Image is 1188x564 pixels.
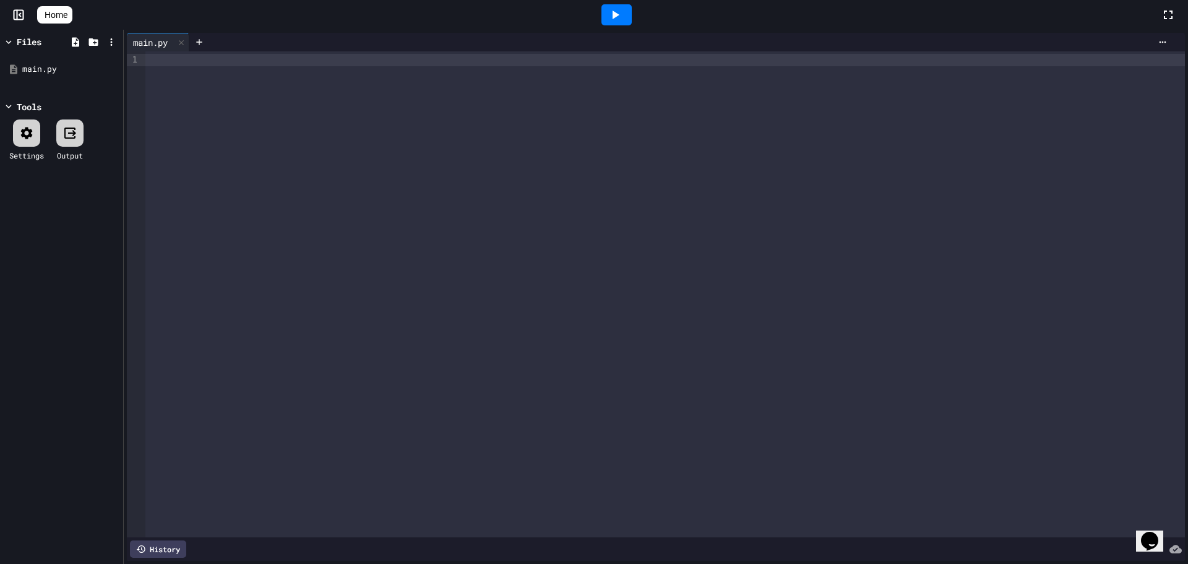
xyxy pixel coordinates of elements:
a: Home [37,6,72,24]
div: Files [17,35,41,48]
div: main.py [127,36,174,49]
div: main.py [22,63,119,76]
div: History [130,540,186,558]
span: Home [45,9,67,21]
div: main.py [127,33,189,51]
div: Tools [17,100,41,113]
div: Settings [9,150,44,161]
div: 1 [127,54,139,66]
div: Output [57,150,83,161]
iframe: chat widget [1136,514,1176,552]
